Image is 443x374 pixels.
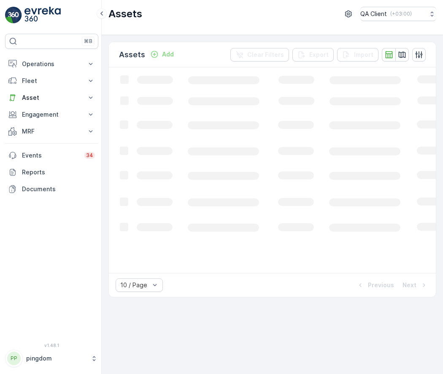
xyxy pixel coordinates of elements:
[292,48,334,61] button: Export
[5,72,98,89] button: Fleet
[86,152,93,159] p: 34
[22,60,81,68] p: Operations
[5,7,22,24] img: logo
[22,77,81,85] p: Fleet
[84,38,92,45] p: ⌘B
[22,168,95,176] p: Reports
[355,280,395,290] button: Previous
[354,51,373,59] p: Import
[24,7,61,24] img: logo_light-DOdMpM7g.png
[22,110,81,119] p: Engagement
[360,10,387,18] p: QA Client
[147,49,177,59] button: Add
[390,11,412,17] p: ( +03:00 )
[22,93,81,102] p: Asset
[368,281,394,289] p: Previous
[5,350,98,367] button: PPpingdom
[5,123,98,140] button: MRF
[309,51,329,59] p: Export
[5,343,98,348] span: v 1.48.1
[337,48,378,61] button: Import
[247,51,284,59] p: Clear Filters
[5,147,98,164] a: Events34
[22,127,81,136] p: MRF
[230,48,289,61] button: Clear Filters
[402,280,429,290] button: Next
[162,50,174,59] p: Add
[5,89,98,106] button: Asset
[402,281,416,289] p: Next
[360,7,436,21] button: QA Client(+03:00)
[26,354,86,363] p: pingdom
[7,352,21,365] div: PP
[108,7,142,21] p: Assets
[5,181,98,198] a: Documents
[5,56,98,72] button: Operations
[5,106,98,123] button: Engagement
[5,164,98,181] a: Reports
[22,151,79,160] p: Events
[22,185,95,193] p: Documents
[119,49,145,61] p: Assets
